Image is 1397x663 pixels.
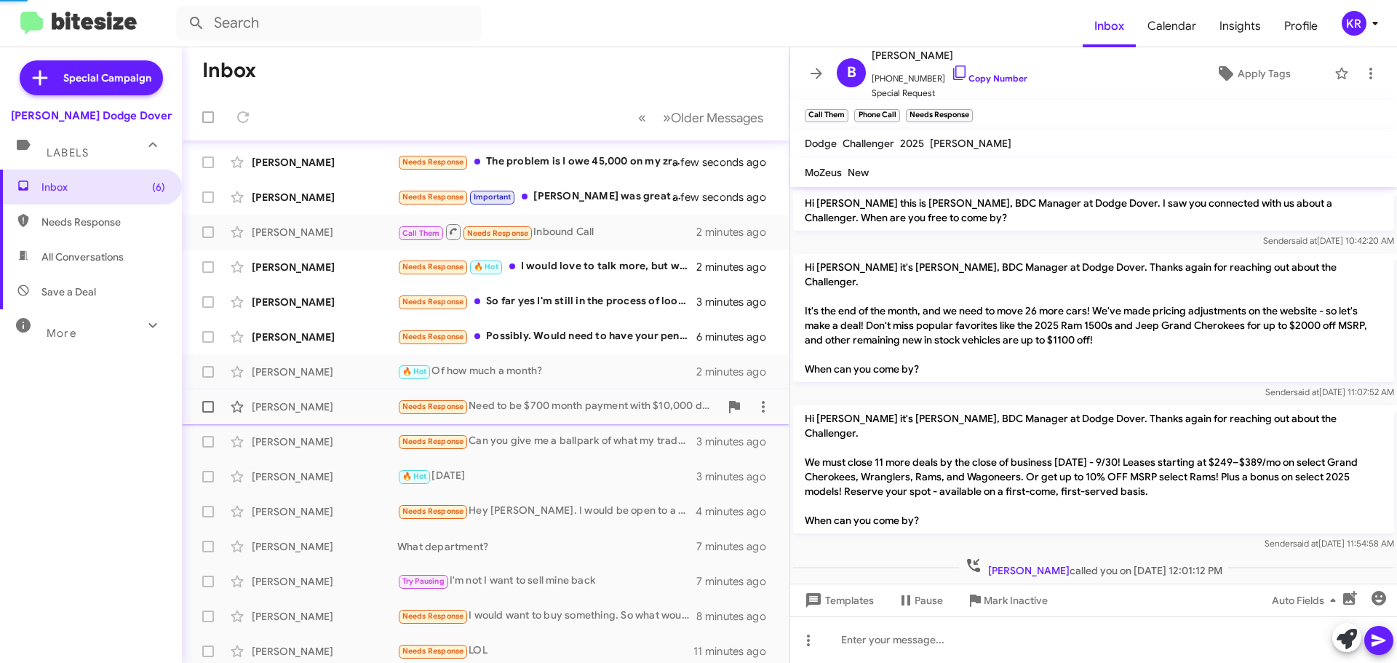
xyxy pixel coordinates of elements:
span: Mark Inactive [984,587,1048,614]
div: 11 minutes ago [693,644,778,659]
input: Search [176,6,482,41]
h1: Inbox [202,59,256,82]
div: [PERSON_NAME] [252,260,397,274]
button: KR [1329,11,1381,36]
small: Call Them [805,109,848,122]
div: [PERSON_NAME] [252,400,397,414]
div: [PERSON_NAME] was great though very helpful thorough kind respectful [397,188,690,205]
span: Needs Response [402,192,464,202]
div: [PERSON_NAME] [252,190,397,205]
a: Calendar [1136,5,1208,47]
button: Apply Tags [1178,60,1327,87]
span: [PERSON_NAME] [930,137,1011,150]
span: Needs Response [402,611,464,621]
button: Auto Fields [1260,587,1353,614]
p: Hi [PERSON_NAME] this is [PERSON_NAME], BDC Manager at Dodge Dover. I saw you connected with us a... [793,190,1394,231]
div: [PERSON_NAME] [252,539,397,554]
div: So far yes I'm still in the process of looking at a vehicle [397,293,696,310]
nav: Page navigation example [630,103,772,132]
span: All Conversations [41,250,124,264]
span: [PERSON_NAME] [988,564,1070,577]
span: Older Messages [671,110,763,126]
div: Can you give me a ballpark of what my trade in might be. [397,433,696,450]
div: [PERSON_NAME] Dodge Dover [11,108,172,123]
a: Copy Number [951,73,1027,84]
p: Hi [PERSON_NAME] it's [PERSON_NAME], BDC Manager at Dodge Dover. Thanks again for reaching out ab... [793,254,1394,382]
button: Next [654,103,772,132]
div: [PERSON_NAME] [252,504,397,519]
span: 🔥 Hot [402,472,427,481]
a: Special Campaign [20,60,163,95]
span: New [848,166,869,179]
small: Needs Response [906,109,973,122]
div: [PERSON_NAME] [252,434,397,449]
span: MoZeus [805,166,842,179]
div: [PERSON_NAME] [252,330,397,344]
div: [PERSON_NAME] [252,365,397,379]
span: 🔥 Hot [402,367,427,376]
span: Call Them [402,229,440,238]
div: I would love to talk more, but would like to be more guaranteed on a price before I take my time ... [397,258,696,275]
span: Insights [1208,5,1273,47]
span: Needs Response [402,437,464,446]
small: Phone Call [854,109,899,122]
div: Need to be $700 month payment with $10,000 down [397,398,720,415]
span: « [638,108,646,127]
div: Of how much a month? [397,363,696,380]
p: Hi [PERSON_NAME] it's [PERSON_NAME], BDC Manager at Dodge Dover. Thanks again for reaching out ab... [793,405,1394,533]
div: [PERSON_NAME] [252,644,397,659]
span: [PERSON_NAME] [872,47,1027,64]
div: 4 minutes ago [696,504,778,519]
div: 2 minutes ago [696,365,778,379]
span: Special Request [872,86,1027,100]
div: a few seconds ago [690,155,778,170]
div: 2 minutes ago [696,260,778,274]
span: Needs Response [402,402,464,411]
div: What department? [397,539,696,554]
div: [PERSON_NAME] [252,155,397,170]
span: 🔥 Hot [474,262,498,271]
div: [PERSON_NAME] [252,469,397,484]
span: 2025 [900,137,924,150]
span: Needs Response [41,215,165,229]
span: (6) [152,180,165,194]
span: Labels [47,146,89,159]
span: Save a Deal [41,285,96,299]
span: Needs Response [402,507,464,516]
span: Sender [DATE] 10:42:20 AM [1263,235,1394,246]
div: [PERSON_NAME] [252,609,397,624]
div: 6 minutes ago [696,330,778,344]
div: 3 minutes ago [696,434,778,449]
span: Sender [DATE] 11:07:52 AM [1265,386,1394,397]
div: 3 minutes ago [696,295,778,309]
span: said at [1291,235,1317,246]
div: [DATE] [397,468,696,485]
div: LOL [397,643,693,659]
div: Inbound Call [397,223,696,241]
span: Challenger [843,137,894,150]
span: Templates [802,587,874,614]
div: Possibly. Would need to have your pencil sharp though!! [397,328,696,345]
button: Mark Inactive [955,587,1059,614]
button: Templates [790,587,885,614]
button: Pause [885,587,955,614]
div: 8 minutes ago [696,609,778,624]
span: Inbox [1083,5,1136,47]
span: Inbox [41,180,165,194]
span: Pause [915,587,943,614]
span: Needs Response [402,646,464,656]
span: Dodge [805,137,837,150]
span: Sender [DATE] 11:54:58 AM [1265,538,1394,549]
span: B [847,61,856,84]
span: Auto Fields [1272,587,1342,614]
div: a few seconds ago [690,190,778,205]
span: Apply Tags [1238,60,1291,87]
span: Special Campaign [63,71,151,85]
span: Needs Response [402,297,464,306]
a: Profile [1273,5,1329,47]
div: 2 minutes ago [696,225,778,239]
span: Try Pausing [402,576,445,586]
span: said at [1294,386,1319,397]
div: I'm not I want to sell mine back [397,573,696,589]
